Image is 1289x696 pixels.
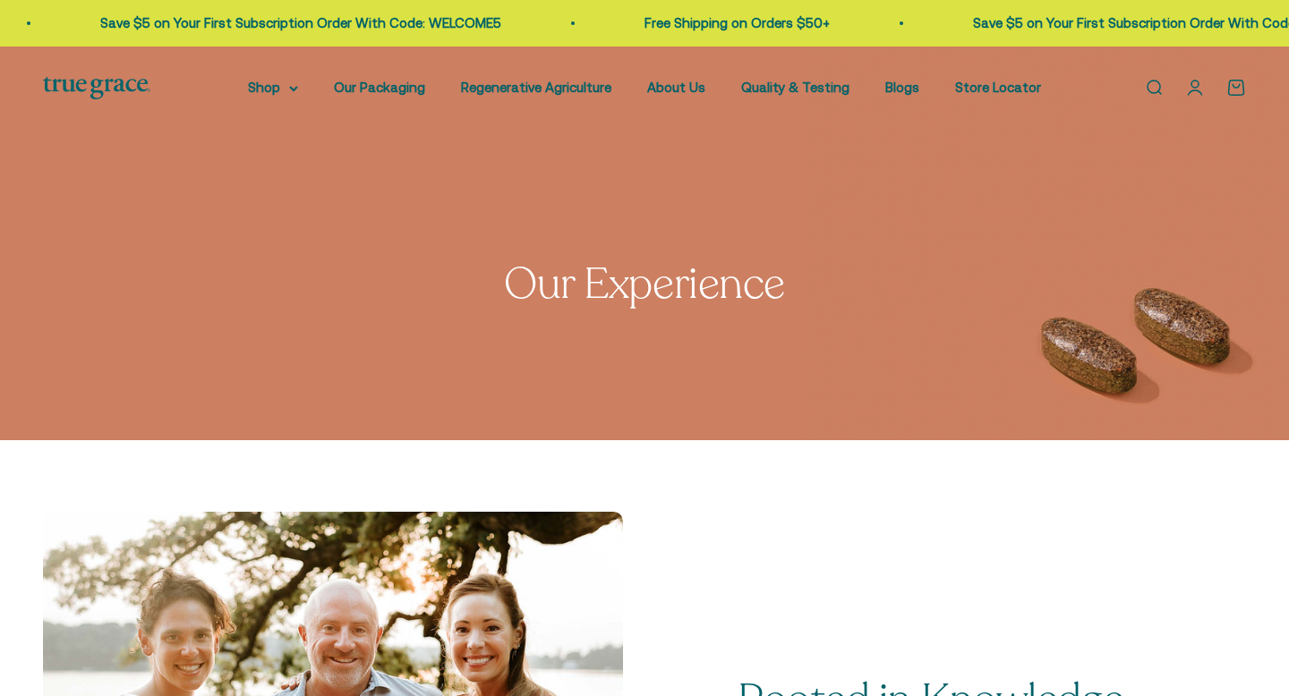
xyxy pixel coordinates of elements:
a: Free Shipping on Orders $50+ [644,15,830,30]
a: Blogs [885,80,919,95]
a: Quality & Testing [741,80,849,95]
a: Store Locator [955,80,1041,95]
p: Save $5 on Your First Subscription Order With Code: WELCOME5 [100,13,501,34]
a: Regenerative Agriculture [461,80,611,95]
a: Our Packaging [334,80,425,95]
summary: Shop [248,77,298,98]
split-lines: Our Experience [504,255,784,313]
a: About Us [647,80,705,95]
